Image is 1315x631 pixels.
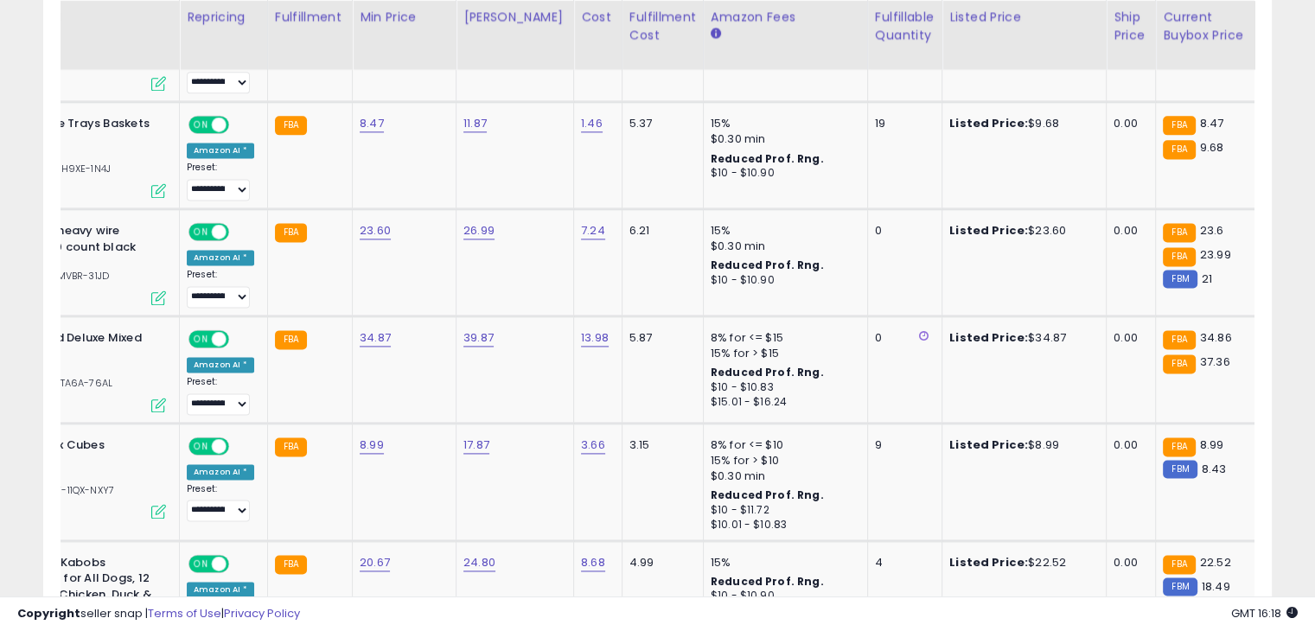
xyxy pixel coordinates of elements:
div: 9 [875,437,929,453]
b: Listed Price: [949,115,1028,131]
div: [PERSON_NAME] [463,8,566,26]
div: Min Price [360,8,449,26]
div: 0.00 [1114,223,1142,239]
div: $22.52 [949,555,1093,570]
div: 0.00 [1114,555,1142,570]
span: ON [190,331,212,346]
b: Reduced Prof. Rng. [711,258,824,272]
small: FBA [275,116,307,135]
strong: Copyright [17,605,80,621]
a: 24.80 [463,554,495,571]
span: ON [190,438,212,453]
span: 9.68 [1200,139,1224,156]
span: 23.6 [1200,222,1224,239]
b: Listed Price: [949,554,1028,570]
div: Fulfillment Cost [629,8,696,44]
a: 17.87 [463,437,489,454]
div: 0.00 [1114,116,1142,131]
div: $10 - $10.90 [711,166,854,181]
div: Preset: [187,376,254,415]
div: 5.87 [629,330,690,346]
div: 5.37 [629,116,690,131]
b: Listed Price: [949,437,1028,453]
span: 34.86 [1200,329,1232,346]
b: Reduced Prof. Rng. [711,488,824,502]
div: $8.99 [949,437,1093,453]
small: FBA [1163,354,1195,373]
span: ON [190,556,212,570]
small: FBM [1163,577,1197,596]
div: Current Buybox Price [1163,8,1252,44]
small: FBA [1163,223,1195,242]
span: OFF [227,331,254,346]
small: FBA [1163,330,1195,349]
a: 20.67 [360,554,390,571]
div: $10.01 - $10.83 [711,518,854,532]
small: FBA [1163,116,1195,135]
small: Amazon Fees. [711,26,721,41]
span: 2025-09-9 16:18 GMT [1231,605,1298,621]
div: Amazon AI * [187,357,254,373]
div: 0 [875,223,929,239]
div: 15% [711,555,854,570]
span: OFF [227,225,254,239]
a: 23.60 [360,222,391,239]
div: Preset: [187,269,254,308]
span: 8.43 [1202,461,1227,477]
small: FBA [1163,247,1195,266]
div: $23.60 [949,223,1093,239]
small: FBA [1163,437,1195,456]
span: 21 [1202,271,1212,287]
b: Reduced Prof. Rng. [711,574,824,589]
a: 7.24 [581,222,605,239]
a: 39.87 [463,329,494,347]
b: Listed Price: [949,222,1028,239]
div: Preset: [187,162,254,201]
b: Reduced Prof. Rng. [711,151,824,166]
div: Preset: [187,55,254,94]
small: FBA [1163,555,1195,574]
a: 13.98 [581,329,609,347]
div: $34.87 [949,330,1093,346]
div: Cost [581,8,615,26]
div: $0.30 min [711,239,854,254]
span: 23.99 [1200,246,1231,263]
div: 19 [875,116,929,131]
a: 8.68 [581,554,605,571]
div: 15% for > $10 [711,453,854,468]
a: 8.47 [360,115,384,132]
span: 8.99 [1200,437,1224,453]
div: 15% for > $15 [711,346,854,361]
span: ON [190,118,212,132]
small: FBA [275,555,307,574]
div: $10 - $11.72 [711,503,854,518]
b: Listed Price: [949,329,1028,346]
div: 0 [875,330,929,346]
div: 0.00 [1114,330,1142,346]
a: 1.46 [581,115,603,132]
div: Fulfillable Quantity [875,8,935,44]
span: 37.36 [1200,354,1230,370]
span: 22.52 [1200,554,1231,570]
a: 11.87 [463,115,487,132]
div: seller snap | | [17,606,300,622]
div: 15% [711,116,854,131]
span: 18.49 [1202,578,1230,595]
span: | SKU: ZW-11QX-NXY7 [9,483,114,497]
div: 8% for <= $15 [711,330,854,346]
div: 6.21 [629,223,690,239]
small: FBM [1163,270,1197,288]
div: Fulfillment [275,8,345,26]
a: 3.66 [581,437,605,454]
span: ON [190,225,212,239]
div: Amazon AI * [187,143,254,158]
div: 15% [711,223,854,239]
b: Reduced Prof. Rng. [711,365,824,379]
a: 34.87 [360,329,391,347]
div: $10 - $10.90 [711,273,854,288]
small: FBA [275,330,307,349]
div: 4.99 [629,555,690,570]
a: Terms of Use [148,605,221,621]
a: 26.99 [463,222,495,239]
div: 4 [875,555,929,570]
